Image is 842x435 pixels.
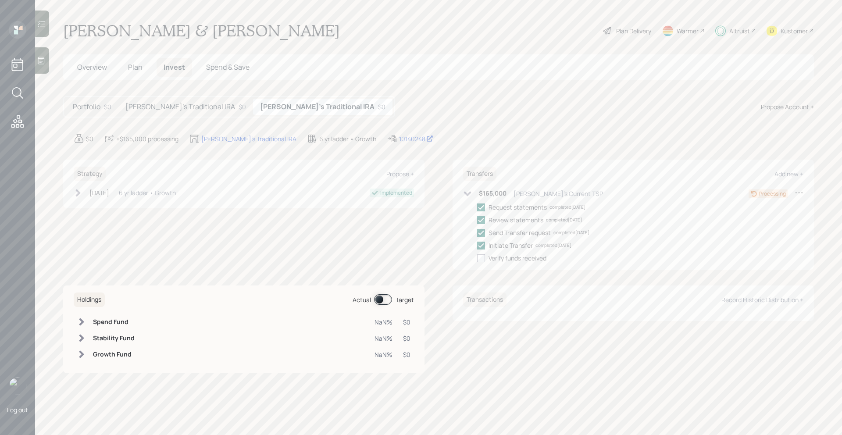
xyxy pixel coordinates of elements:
[128,62,143,72] span: Plan
[206,62,250,72] span: Spend & Save
[375,317,392,327] div: NaN%
[549,204,585,210] div: completed [DATE]
[535,242,571,249] div: completed [DATE]
[86,134,93,143] div: $0
[399,134,433,143] div: 10140248
[7,406,28,414] div: Log out
[479,190,507,197] h6: $165,000
[9,378,26,395] img: retirable_logo.png
[93,335,135,342] h6: Stability Fund
[403,317,410,327] div: $0
[781,26,808,36] div: Kustomer
[616,26,651,36] div: Plan Delivery
[729,26,750,36] div: Altruist
[353,295,371,304] div: Actual
[319,134,376,143] div: 6 yr ladder • Growth
[759,190,786,198] div: Processing
[761,102,814,111] div: Propose Account +
[489,215,543,225] div: Review statements
[77,62,107,72] span: Overview
[546,217,582,223] div: completed [DATE]
[553,229,589,236] div: completed [DATE]
[489,241,533,250] div: Initiate Transfer
[93,318,135,326] h6: Spend Fund
[375,334,392,343] div: NaN%
[403,350,410,359] div: $0
[375,350,392,359] div: NaN%
[74,167,106,181] h6: Strategy
[73,103,100,111] h5: Portfolio
[164,62,185,72] span: Invest
[463,292,507,307] h6: Transactions
[677,26,699,36] div: Warmer
[514,189,603,198] div: [PERSON_NAME]'s Current TSP
[119,188,176,197] div: 6 yr ladder • Growth
[201,134,296,143] div: [PERSON_NAME]'s Traditional IRA
[116,134,178,143] div: +$165,000 processing
[93,351,135,358] h6: Growth Fund
[403,334,410,343] div: $0
[380,189,412,197] div: Implemented
[489,228,551,237] div: Send Transfer request
[378,102,385,111] div: $0
[125,103,235,111] h5: [PERSON_NAME]'s Traditional IRA
[721,296,803,304] div: Record Historic Distribution +
[63,21,340,40] h1: [PERSON_NAME] & [PERSON_NAME]
[396,295,414,304] div: Target
[489,253,546,263] div: Verify funds received
[774,170,803,178] div: Add new +
[104,102,111,111] div: $0
[260,103,375,111] h5: [PERSON_NAME]'s Traditional IRA
[74,292,105,307] h6: Holdings
[89,188,109,197] div: [DATE]
[386,170,414,178] div: Propose +
[463,167,496,181] h6: Transfers
[239,102,246,111] div: $0
[489,203,547,212] div: Request statements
